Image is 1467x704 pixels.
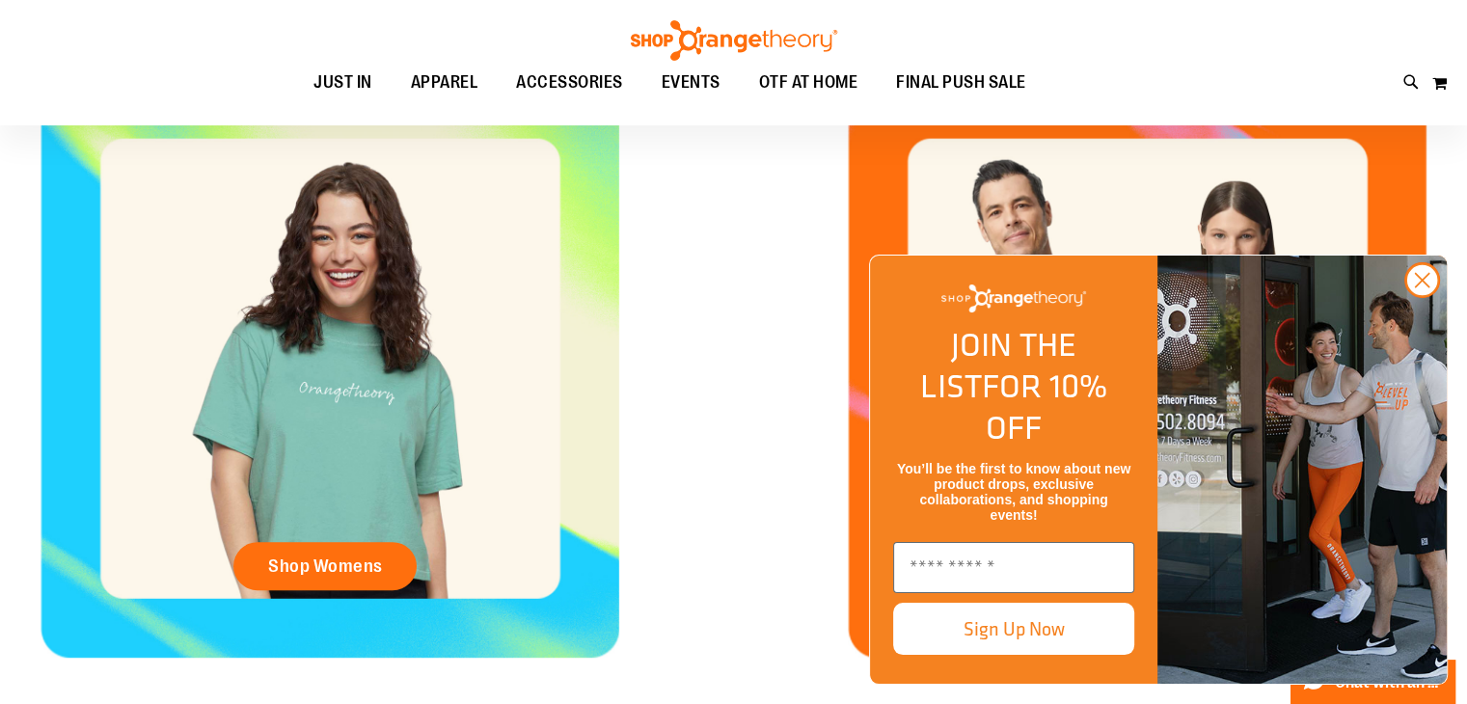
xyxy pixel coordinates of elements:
[233,542,417,590] a: Shop Womens
[850,235,1467,704] div: FLYOUT Form
[516,61,623,104] span: ACCESSORIES
[1404,262,1440,298] button: Close dialog
[392,61,498,105] a: APPAREL
[893,603,1134,655] button: Sign Up Now
[294,61,392,105] a: JUST IN
[920,320,1076,410] span: JOIN THE LIST
[877,61,1046,105] a: FINAL PUSH SALE
[982,362,1107,451] span: FOR 10% OFF
[662,61,720,104] span: EVENTS
[628,20,840,61] img: Shop Orangetheory
[893,542,1134,593] input: Enter email
[896,61,1026,104] span: FINAL PUSH SALE
[642,61,740,105] a: EVENTS
[313,61,372,104] span: JUST IN
[268,555,383,577] span: Shop Womens
[941,284,1086,312] img: Shop Orangetheory
[759,61,858,104] span: OTF AT HOME
[1157,256,1447,684] img: Shop Orangtheory
[897,461,1130,523] span: You’ll be the first to know about new product drops, exclusive collaborations, and shopping events!
[411,61,478,104] span: APPAREL
[740,61,878,105] a: OTF AT HOME
[497,61,642,105] a: ACCESSORIES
